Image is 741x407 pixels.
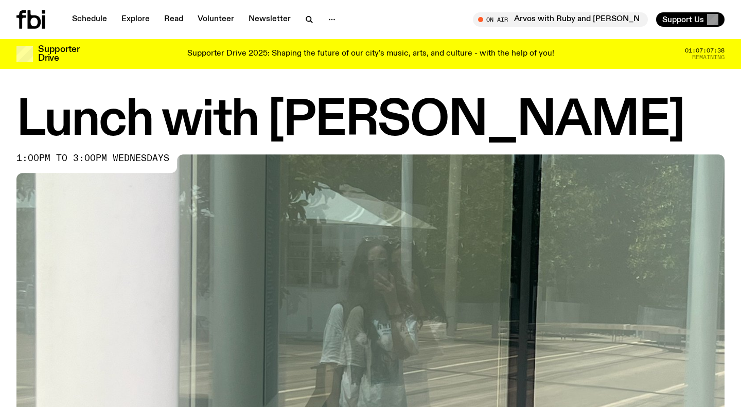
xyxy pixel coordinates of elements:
a: Newsletter [242,12,297,27]
span: Remaining [692,55,725,60]
a: Read [158,12,189,27]
h1: Lunch with [PERSON_NAME] [16,98,725,144]
span: 1:00pm to 3:00pm wednesdays [16,154,169,163]
a: Volunteer [191,12,240,27]
a: Explore [115,12,156,27]
a: Schedule [66,12,113,27]
h3: Supporter Drive [38,45,79,63]
span: Support Us [662,15,704,24]
span: 01:07:07:38 [685,48,725,54]
button: On AirArvos with Ruby and [PERSON_NAME] [473,12,648,27]
p: Supporter Drive 2025: Shaping the future of our city’s music, arts, and culture - with the help o... [187,49,554,59]
button: Support Us [656,12,725,27]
